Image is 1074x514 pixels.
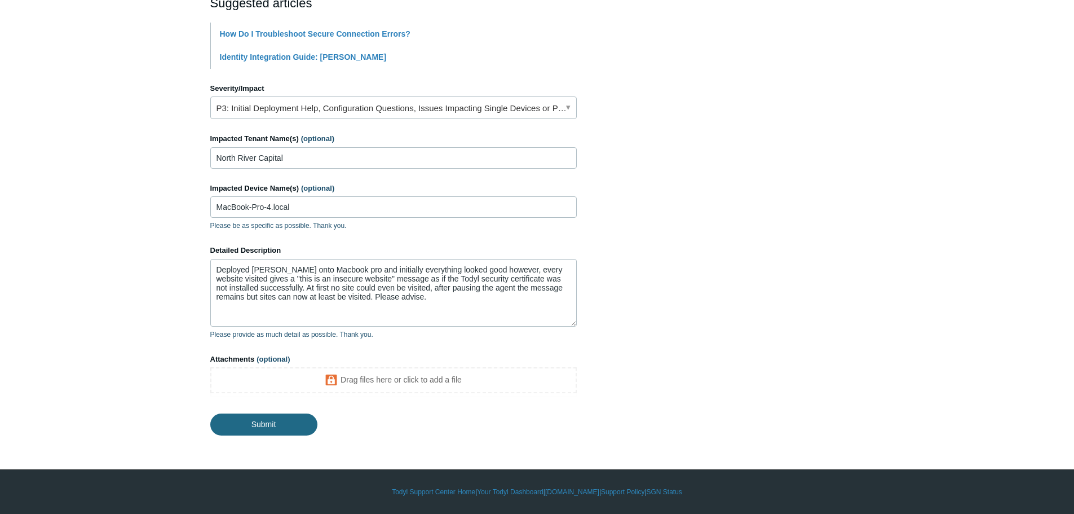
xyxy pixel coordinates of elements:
a: How Do I Troubleshoot Secure Connection Errors? [220,29,410,38]
a: Identity Integration Guide: [PERSON_NAME] [220,52,387,61]
a: P3: Initial Deployment Help, Configuration Questions, Issues Impacting Single Devices or Past Out... [210,96,577,119]
p: Please provide as much detail as possible. Thank you. [210,330,577,340]
span: (optional) [301,184,334,192]
p: Please be as specific as possible. Thank you. [210,221,577,231]
label: Attachments [210,354,577,365]
label: Impacted Tenant Name(s) [210,133,577,144]
label: Detailed Description [210,245,577,256]
label: Impacted Device Name(s) [210,183,577,194]
span: (optional) [301,134,334,143]
a: Todyl Support Center Home [392,487,475,497]
label: Severity/Impact [210,83,577,94]
span: (optional) [257,355,290,363]
a: Support Policy [601,487,644,497]
a: [DOMAIN_NAME] [545,487,599,497]
div: | | | | [210,487,864,497]
input: Submit [210,414,317,435]
a: Your Todyl Dashboard [477,487,543,497]
a: SGN Status [647,487,682,497]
